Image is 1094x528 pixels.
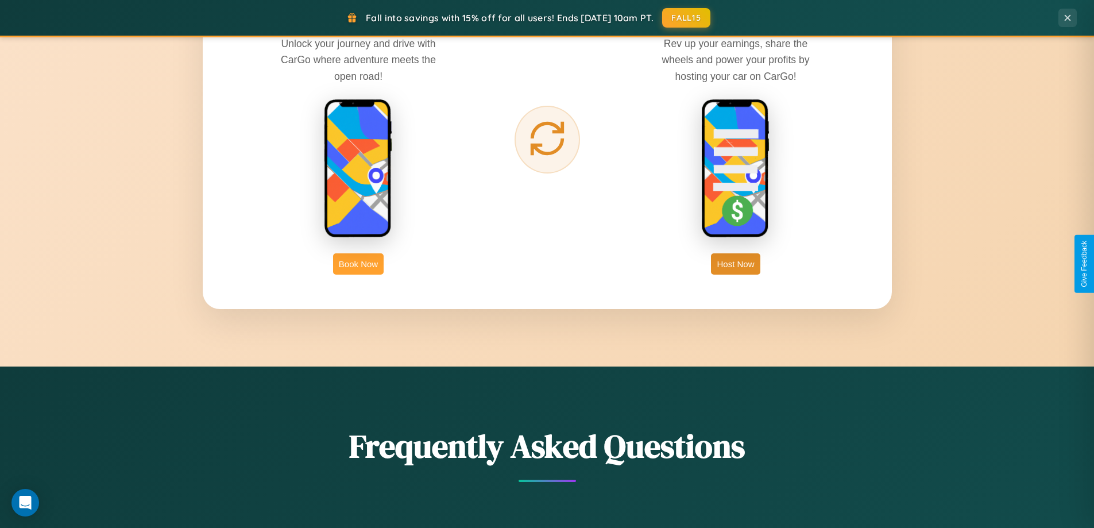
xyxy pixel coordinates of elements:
h2: Frequently Asked Questions [203,424,892,468]
button: Host Now [711,253,760,275]
div: Give Feedback [1080,241,1088,287]
p: Rev up your earnings, share the wheels and power your profits by hosting your car on CarGo! [650,36,822,84]
img: rent phone [324,99,393,239]
img: host phone [701,99,770,239]
button: FALL15 [662,8,710,28]
span: Fall into savings with 15% off for all users! Ends [DATE] 10am PT. [366,12,654,24]
button: Book Now [333,253,384,275]
div: Open Intercom Messenger [11,489,39,517]
p: Unlock your journey and drive with CarGo where adventure meets the open road! [272,36,444,84]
